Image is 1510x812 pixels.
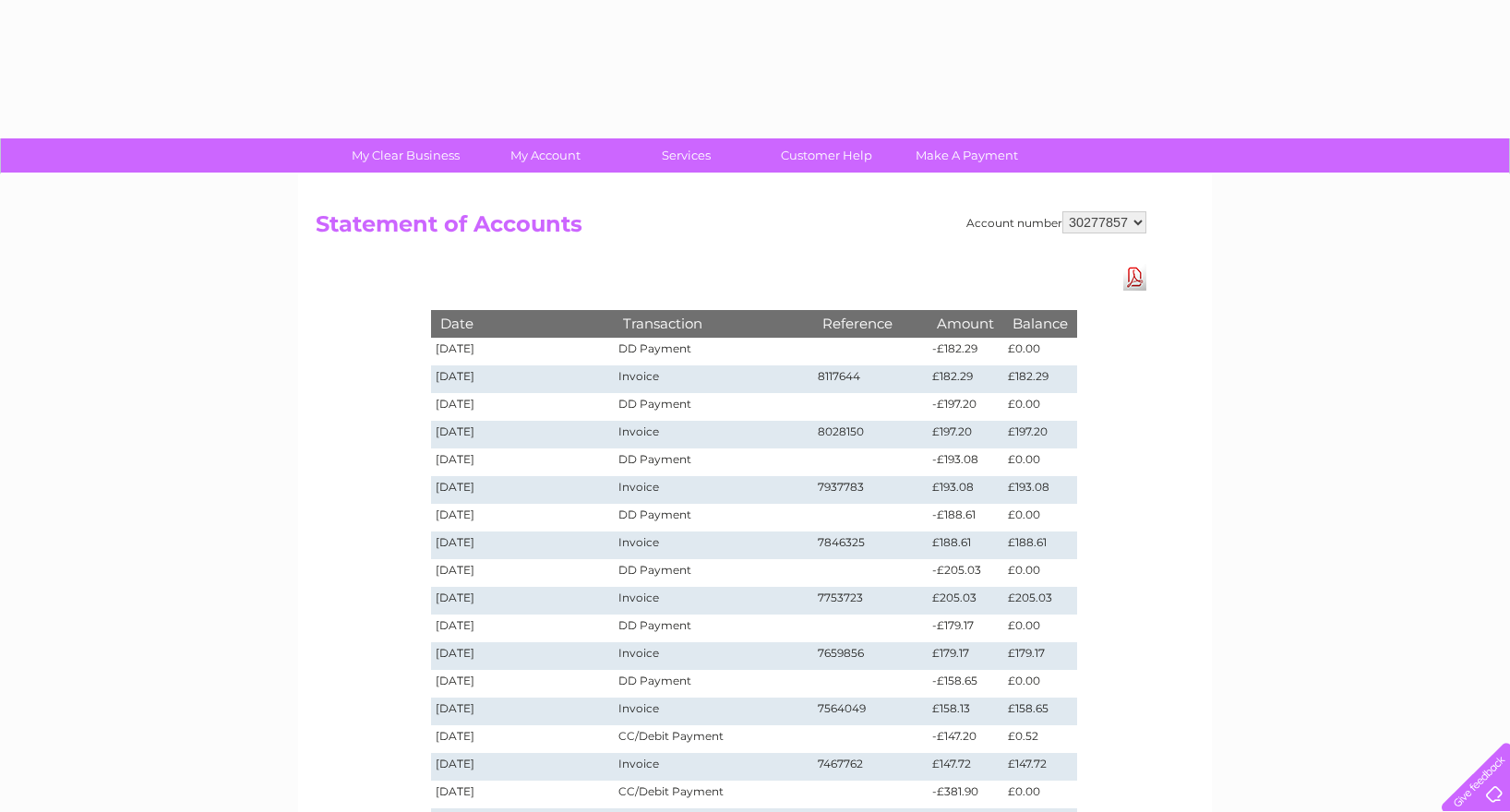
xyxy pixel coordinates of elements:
a: My Clear Business [330,138,482,173]
td: £0.00 [1003,338,1077,365]
td: £0.00 [1003,393,1077,421]
td: DD Payment [614,338,813,365]
td: £0.00 [1003,670,1077,698]
td: £205.03 [928,587,1003,615]
a: Make A Payment [891,138,1043,173]
td: [DATE] [431,642,614,670]
td: -£158.65 [928,670,1003,698]
td: £179.17 [1003,642,1077,670]
td: £188.61 [928,531,1003,559]
td: -£147.20 [928,725,1003,753]
td: 7467762 [813,753,928,781]
td: £158.13 [928,698,1003,725]
td: DD Payment [614,504,813,531]
td: £179.17 [928,642,1003,670]
td: Invoice [614,753,813,781]
td: £147.72 [928,753,1003,781]
td: Invoice [614,587,813,615]
td: £197.20 [1003,421,1077,448]
h2: Statement of Accounts [316,211,1146,246]
td: DD Payment [614,393,813,421]
td: £188.61 [1003,531,1077,559]
td: [DATE] [431,421,614,448]
td: £0.00 [1003,448,1077,476]
td: Invoice [614,531,813,559]
div: Account number [966,211,1146,233]
td: 8117644 [813,365,928,393]
td: DD Payment [614,559,813,587]
td: £0.52 [1003,725,1077,753]
td: Invoice [614,365,813,393]
td: £182.29 [928,365,1003,393]
a: Services [610,138,762,173]
td: 7564049 [813,698,928,725]
th: Date [431,310,614,337]
td: [DATE] [431,698,614,725]
td: [DATE] [431,615,614,642]
td: £158.65 [1003,698,1077,725]
a: Customer Help [750,138,903,173]
td: £197.20 [928,421,1003,448]
td: [DATE] [431,393,614,421]
td: £182.29 [1003,365,1077,393]
td: [DATE] [431,559,614,587]
td: £205.03 [1003,587,1077,615]
td: Invoice [614,421,813,448]
td: Invoice [614,642,813,670]
td: £0.00 [1003,781,1077,808]
td: 7659856 [813,642,928,670]
td: £147.72 [1003,753,1077,781]
a: My Account [470,138,622,173]
td: -£188.61 [928,504,1003,531]
td: [DATE] [431,476,614,504]
td: [DATE] [431,504,614,531]
td: £0.00 [1003,559,1077,587]
td: 7846325 [813,531,928,559]
th: Reference [813,310,928,337]
td: £0.00 [1003,615,1077,642]
td: [DATE] [431,531,614,559]
td: 7753723 [813,587,928,615]
td: [DATE] [431,587,614,615]
td: [DATE] [431,365,614,393]
td: £193.08 [1003,476,1077,504]
td: £193.08 [928,476,1003,504]
td: -£381.90 [928,781,1003,808]
td: £0.00 [1003,504,1077,531]
td: CC/Debit Payment [614,781,813,808]
td: -£193.08 [928,448,1003,476]
td: Invoice [614,476,813,504]
td: DD Payment [614,448,813,476]
td: [DATE] [431,338,614,365]
td: CC/Debit Payment [614,725,813,753]
td: 7937783 [813,476,928,504]
td: Invoice [614,698,813,725]
td: -£197.20 [928,393,1003,421]
th: Transaction [614,310,813,337]
td: [DATE] [431,670,614,698]
td: DD Payment [614,670,813,698]
td: [DATE] [431,448,614,476]
td: [DATE] [431,781,614,808]
td: -£179.17 [928,615,1003,642]
a: Download Pdf [1123,264,1146,291]
td: -£182.29 [928,338,1003,365]
td: [DATE] [431,753,614,781]
td: [DATE] [431,725,614,753]
th: Balance [1003,310,1077,337]
th: Amount [928,310,1003,337]
td: -£205.03 [928,559,1003,587]
td: 8028150 [813,421,928,448]
td: DD Payment [614,615,813,642]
